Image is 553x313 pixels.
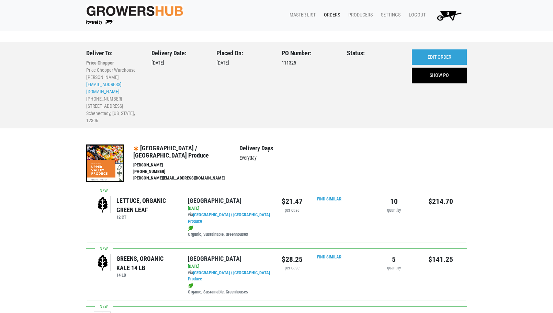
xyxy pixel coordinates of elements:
[86,60,114,66] b: Price Chopper
[282,265,303,271] div: per case
[412,68,467,83] a: SHOW PO
[188,283,193,289] img: leaf-e5c59151409436ccce96b2ca1b28e03c.png
[86,20,114,25] img: Powered by Big Wheelbarrow
[133,175,239,182] li: [PERSON_NAME][EMAIL_ADDRESS][DOMAIN_NAME]
[188,282,271,295] div: Organic, Sustainable, Greenhouses
[188,270,270,282] a: [GEOGRAPHIC_DATA] / [GEOGRAPHIC_DATA] Produce
[375,254,412,265] div: 5
[284,9,318,22] a: Master List
[216,49,271,125] div: [DATE]
[151,49,206,57] h3: Delivery Date:
[86,95,141,103] li: [PHONE_NUMBER]
[188,225,193,231] img: leaf-e5c59151409436ccce96b2ca1b28e03c.png
[282,49,337,57] h3: PO Number:
[239,144,321,152] h4: Delivery Days
[447,11,449,16] span: 0
[317,254,341,259] a: Find Similar
[343,9,375,22] a: Producers
[133,146,139,151] img: icon-17c1cd160ff821739f900b4391806256.png
[387,208,401,213] span: quantity
[133,169,239,175] li: [PHONE_NUMBER]
[188,255,241,262] a: [GEOGRAPHIC_DATA]
[133,144,209,159] span: [GEOGRAPHIC_DATA] / [GEOGRAPHIC_DATA] Produce
[422,254,459,265] div: $141.25
[282,207,303,214] div: per case
[188,263,271,270] div: [DATE]
[317,196,341,201] a: Find Similar
[428,9,467,22] a: 0
[86,4,183,17] img: original-fc7597fdc6adbb9d0e2ae620e786d1a2.jpg
[86,82,122,94] a: [EMAIL_ADDRESS][DOMAIN_NAME]
[239,154,321,162] p: Everyday
[86,110,141,124] li: Schenectady, [US_STATE], 12306
[282,254,303,265] div: $28.25
[188,197,241,204] a: [GEOGRAPHIC_DATA]
[282,196,303,207] div: $21.47
[375,9,403,22] a: Settings
[282,60,296,66] span: 111325
[86,67,141,74] li: Price Chopper Warehouse
[94,196,111,213] img: placeholder-variety-43d6402dacf2d531de610a020419775a.svg
[86,49,141,57] h3: Deliver To:
[133,162,239,169] li: [PERSON_NAME]
[387,265,401,270] span: quantity
[86,103,141,110] li: [STREET_ADDRESS]
[347,49,402,57] h3: Status:
[216,49,271,57] h3: Placed On:
[188,225,271,238] div: Organic, Sustainable, Greenhouses
[188,212,270,224] a: [GEOGRAPHIC_DATA] / [GEOGRAPHIC_DATA] Produce
[116,273,177,278] h6: 14 LB
[422,196,459,207] div: $214.70
[86,144,124,182] img: thumbnail-193ae0f64ec2a00c421216573b1a8b30.png
[434,9,464,22] img: Cart
[188,270,271,283] div: via
[188,212,271,225] div: via
[116,215,177,220] h6: 12 CT
[116,196,177,215] div: LETTUCE, ORGANIC GREEN LEAF
[188,205,271,212] div: [DATE]
[151,49,206,125] div: [DATE]
[116,254,177,273] div: GREENS, ORGANIC KALE 14 LB
[94,254,111,271] img: placeholder-variety-43d6402dacf2d531de610a020419775a.svg
[403,9,428,22] a: Logout
[412,49,467,65] a: EDIT ORDER
[375,196,412,207] div: 10
[86,74,141,81] li: [PERSON_NAME]
[318,9,343,22] a: Orders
